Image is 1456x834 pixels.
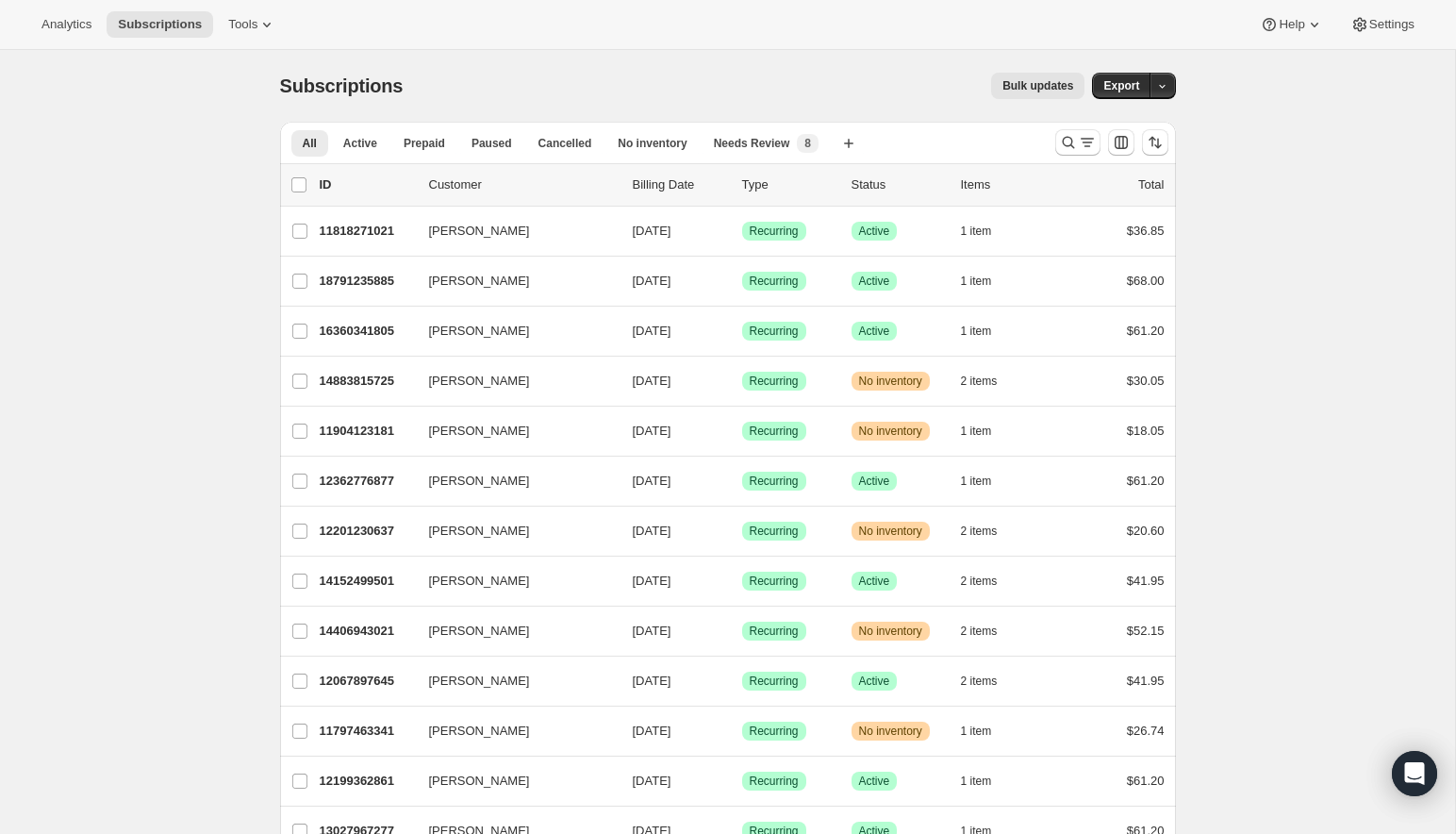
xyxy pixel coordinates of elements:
button: 1 item [961,468,1013,494]
span: $30.05 [1127,374,1165,388]
button: [PERSON_NAME] [418,566,606,596]
span: Recurring [750,274,799,289]
button: [PERSON_NAME] [418,616,606,646]
span: 1 item [961,324,992,339]
button: Analytics [30,11,103,38]
span: 1 item [961,724,992,739]
span: $61.20 [1127,324,1165,338]
span: [DATE] [633,524,671,538]
div: Type [742,175,836,194]
span: $52.15 [1127,624,1165,638]
div: 14883815725[PERSON_NAME][DATE]SuccessRecurringWarningNo inventory2 items$30.05 [320,368,1165,394]
span: [DATE] [633,424,671,438]
button: Help [1249,11,1334,38]
span: Prepaid [404,136,445,151]
button: [PERSON_NAME] [418,266,606,296]
span: [DATE] [633,374,671,388]
button: Export [1092,73,1150,99]
span: No inventory [859,624,922,639]
button: 1 item [961,318,1013,344]
span: Recurring [750,424,799,439]
span: Recurring [750,324,799,339]
button: Settings [1339,11,1426,38]
span: 1 item [961,424,992,439]
button: 1 item [961,718,1013,744]
span: [PERSON_NAME] [429,522,530,541]
span: 2 items [961,524,998,539]
span: Recurring [750,474,799,489]
span: Tools [228,17,257,32]
p: 11818271021 [320,222,414,241]
span: Needs Review [714,136,790,151]
p: Total [1138,175,1164,194]
span: Active [859,274,890,289]
button: [PERSON_NAME] [418,216,606,246]
span: 2 items [961,574,998,589]
p: 12201230637 [320,522,414,541]
span: All [303,136,317,151]
span: Active [859,224,890,239]
span: Active [859,574,890,589]
span: Recurring [750,374,799,389]
span: $26.74 [1127,724,1165,738]
span: $41.95 [1127,674,1165,688]
span: Recurring [750,624,799,639]
span: Subscriptions [280,75,404,96]
span: [DATE] [633,274,671,288]
span: Active [343,136,377,151]
span: [PERSON_NAME] [429,722,530,741]
button: [PERSON_NAME] [418,466,606,496]
span: [DATE] [633,324,671,338]
p: Billing Date [633,175,727,194]
p: 14152499501 [320,572,414,591]
span: [PERSON_NAME] [429,272,530,291]
div: 11797463341[PERSON_NAME][DATE]SuccessRecurringWarningNo inventory1 item$26.74 [320,718,1165,744]
p: 14406943021 [320,622,414,641]
button: 2 items [961,618,1018,644]
span: No inventory [859,374,922,389]
p: 11904123181 [320,422,414,441]
button: [PERSON_NAME] [418,766,606,796]
span: 1 item [961,774,992,789]
button: 2 items [961,668,1018,694]
span: Settings [1369,17,1415,32]
span: [DATE] [633,474,671,488]
span: Active [859,474,890,489]
button: 1 item [961,768,1013,794]
div: 11904123181[PERSON_NAME][DATE]SuccessRecurringWarningNo inventory1 item$18.05 [320,418,1165,444]
span: Active [859,324,890,339]
span: [PERSON_NAME] [429,672,530,691]
span: [PERSON_NAME] [429,622,530,641]
span: $41.95 [1127,574,1165,588]
p: 18791235885 [320,272,414,291]
span: Subscriptions [118,17,202,32]
span: [PERSON_NAME] [429,372,530,391]
span: $20.60 [1127,524,1165,538]
button: 2 items [961,568,1018,594]
div: 14152499501[PERSON_NAME][DATE]SuccessRecurringSuccessActive2 items$41.95 [320,568,1165,594]
button: [PERSON_NAME] [418,316,606,346]
div: 16360341805[PERSON_NAME][DATE]SuccessRecurringSuccessActive1 item$61.20 [320,318,1165,344]
span: Help [1279,17,1304,32]
span: Cancelled [538,136,592,151]
button: Create new view [834,130,864,157]
span: 1 item [961,224,992,239]
div: Items [961,175,1055,194]
div: 11818271021[PERSON_NAME][DATE]SuccessRecurringSuccessActive1 item$36.85 [320,218,1165,244]
span: Paused [472,136,512,151]
span: Recurring [750,674,799,689]
span: No inventory [859,524,922,539]
p: 16360341805 [320,322,414,341]
span: 8 [804,136,811,151]
span: [PERSON_NAME] [429,322,530,341]
span: $61.20 [1127,474,1165,488]
span: 2 items [961,674,998,689]
button: [PERSON_NAME] [418,516,606,546]
button: 1 item [961,418,1013,444]
p: Customer [429,175,618,194]
p: 14883815725 [320,372,414,391]
span: 2 items [961,374,998,389]
button: Subscriptions [107,11,213,38]
p: 12362776877 [320,472,414,491]
button: Search and filter results [1055,129,1100,156]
